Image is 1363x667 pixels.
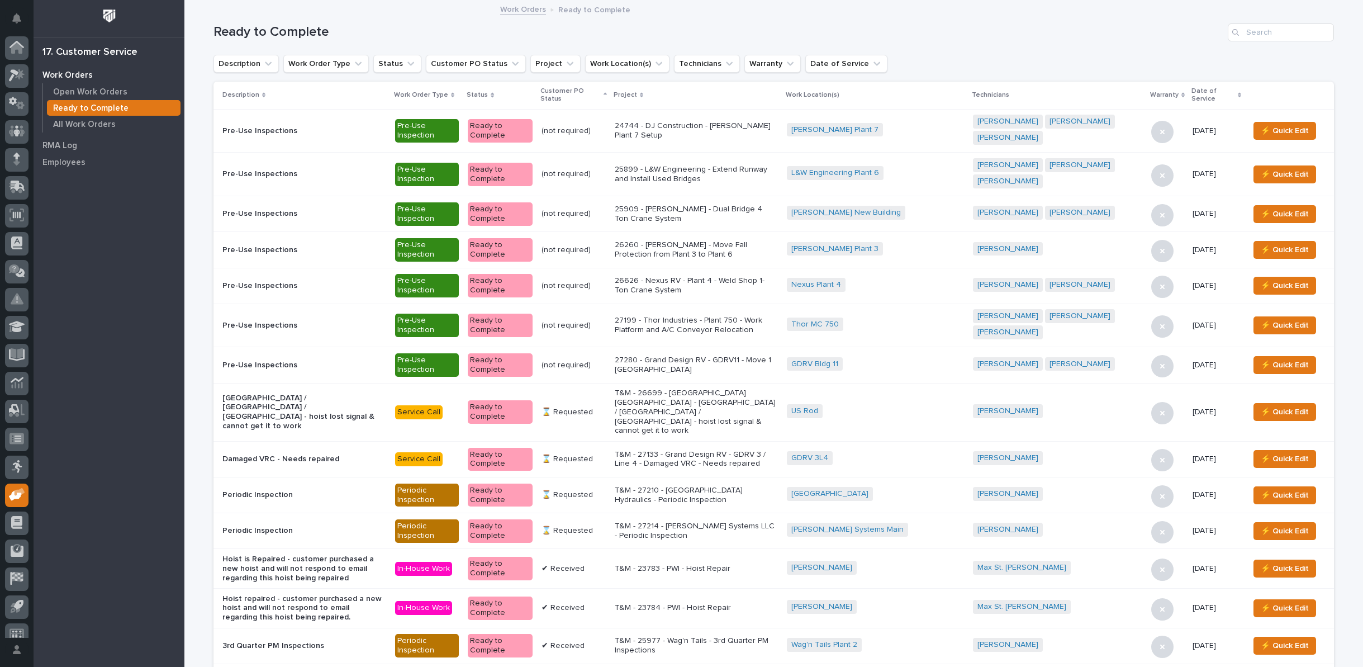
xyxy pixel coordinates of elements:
a: [PERSON_NAME] [1049,208,1110,217]
a: Work Orders [34,67,184,83]
p: Pre-Use Inspections [222,126,386,136]
div: Ready to Complete [468,163,533,186]
div: Ready to Complete [468,119,533,143]
a: [PERSON_NAME] [977,177,1038,186]
p: ✔ Received [542,564,606,574]
p: Periodic Inspection [222,526,386,536]
button: Customer PO Status [426,55,526,73]
a: Wag'n Tails Plant 2 [791,640,857,650]
a: [PERSON_NAME] [977,244,1038,254]
p: (not required) [542,209,606,219]
a: [PERSON_NAME] [977,133,1038,143]
p: Customer PO Status [540,85,600,106]
div: Periodic Inspection [395,634,459,657]
button: ⚡ Quick Edit [1253,403,1316,421]
p: (not required) [542,126,606,136]
p: Pre-Use Inspections [222,281,386,291]
button: ⚡ Quick Edit [1253,165,1316,183]
p: Pre-Use Inspections [222,361,386,370]
div: Ready to Complete [468,519,533,543]
a: [PERSON_NAME] [977,208,1038,217]
a: [PERSON_NAME] [977,406,1038,416]
img: Workspace Logo [99,6,120,26]
a: Ready to Complete [43,100,184,116]
tr: Pre-Use InspectionsPre-Use InspectionReady to Complete(not required)24744 - DJ Construction - [PE... [213,109,1334,153]
p: Date of Service [1191,85,1235,106]
div: Ready to Complete [468,274,533,297]
a: [PERSON_NAME] [1049,359,1110,369]
button: ⚡ Quick Edit [1253,522,1316,540]
p: ✔ Received [542,603,606,613]
span: ⚡ Quick Edit [1261,243,1309,257]
input: Search [1228,23,1334,41]
a: [PERSON_NAME] [977,160,1038,170]
button: Warranty [744,55,801,73]
a: [PERSON_NAME] [977,525,1038,534]
div: Pre-Use Inspection [395,202,459,226]
p: Warranty [1150,89,1179,101]
p: (not required) [542,361,606,370]
tr: Pre-Use InspectionsPre-Use InspectionReady to Complete(not required)26626 - Nexus RV - Plant 4 - ... [213,268,1334,304]
div: Ready to Complete [468,202,533,226]
p: [DATE] [1193,641,1240,651]
a: [GEOGRAPHIC_DATA] [791,489,868,499]
p: [DATE] [1193,245,1240,255]
p: (not required) [542,321,606,330]
div: Pre-Use Inspection [395,238,459,262]
a: [PERSON_NAME] [791,602,852,612]
span: ⚡ Quick Edit [1261,319,1309,332]
p: 25899 - L&W Engineering - Extend Runway and Install Used Bridges [615,165,778,184]
a: [PERSON_NAME] [977,328,1038,337]
div: Pre-Use Inspection [395,274,459,297]
span: ⚡ Quick Edit [1261,168,1309,181]
p: ⌛ Requested [542,526,606,536]
div: Notifications [14,13,29,31]
p: 24744 - DJ Construction - [PERSON_NAME] Plant 7 Setup [615,121,778,140]
p: Project [614,89,637,101]
div: Ready to Complete [468,557,533,580]
p: [DATE] [1193,321,1240,330]
p: Pre-Use Inspections [222,245,386,255]
div: Pre-Use Inspection [395,314,459,337]
p: Work Order Type [394,89,448,101]
p: All Work Orders [53,120,116,130]
span: ⚡ Quick Edit [1261,405,1309,419]
span: ⚡ Quick Edit [1261,524,1309,538]
button: ⚡ Quick Edit [1253,122,1316,140]
p: 3rd Quarter PM Inspections [222,641,386,651]
tr: Damaged VRC - Needs repairedService CallReady to Complete⌛ RequestedT&M - 27133 - Grand Design RV... [213,441,1334,477]
button: ⚡ Quick Edit [1253,637,1316,655]
a: [PERSON_NAME] New Building [791,208,901,217]
a: Max St. [PERSON_NAME] [977,563,1066,573]
div: Periodic Inspection [395,484,459,507]
p: [DATE] [1193,526,1240,536]
a: L&W Engineering Plant 6 [791,168,879,178]
p: [DATE] [1193,490,1240,500]
span: ⚡ Quick Edit [1261,358,1309,372]
a: GDRV 3L4 [791,453,828,463]
button: ⚡ Quick Edit [1253,486,1316,504]
p: Technicians [972,89,1009,101]
span: ⚡ Quick Edit [1261,124,1309,138]
p: [DATE] [1193,408,1240,417]
p: (not required) [542,169,606,179]
p: ⌛ Requested [542,490,606,500]
p: 27199 - Thor Industries - Plant 750 - Work Platform and A/C Conveyor Relocation [615,316,778,335]
button: ⚡ Quick Edit [1253,316,1316,334]
span: ⚡ Quick Edit [1261,489,1309,502]
p: ✔ Received [542,641,606,651]
button: ⚡ Quick Edit [1253,241,1316,259]
tr: Pre-Use InspectionsPre-Use InspectionReady to Complete(not required)25909 - [PERSON_NAME] - Dual ... [213,196,1334,232]
p: [GEOGRAPHIC_DATA] / [GEOGRAPHIC_DATA] / [GEOGRAPHIC_DATA] - hoist lost signal & cannot get it to ... [222,394,386,431]
p: Pre-Use Inspections [222,169,386,179]
button: ⚡ Quick Edit [1253,450,1316,468]
span: ⚡ Quick Edit [1261,279,1309,292]
div: In-House Work [395,601,452,615]
button: Description [213,55,279,73]
span: ⚡ Quick Edit [1261,602,1309,615]
p: 25909 - [PERSON_NAME] - Dual Bridge 4 Ton Crane System [615,205,778,224]
button: Status [373,55,421,73]
a: Max St. [PERSON_NAME] [977,602,1066,612]
p: Work Orders [42,70,93,81]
